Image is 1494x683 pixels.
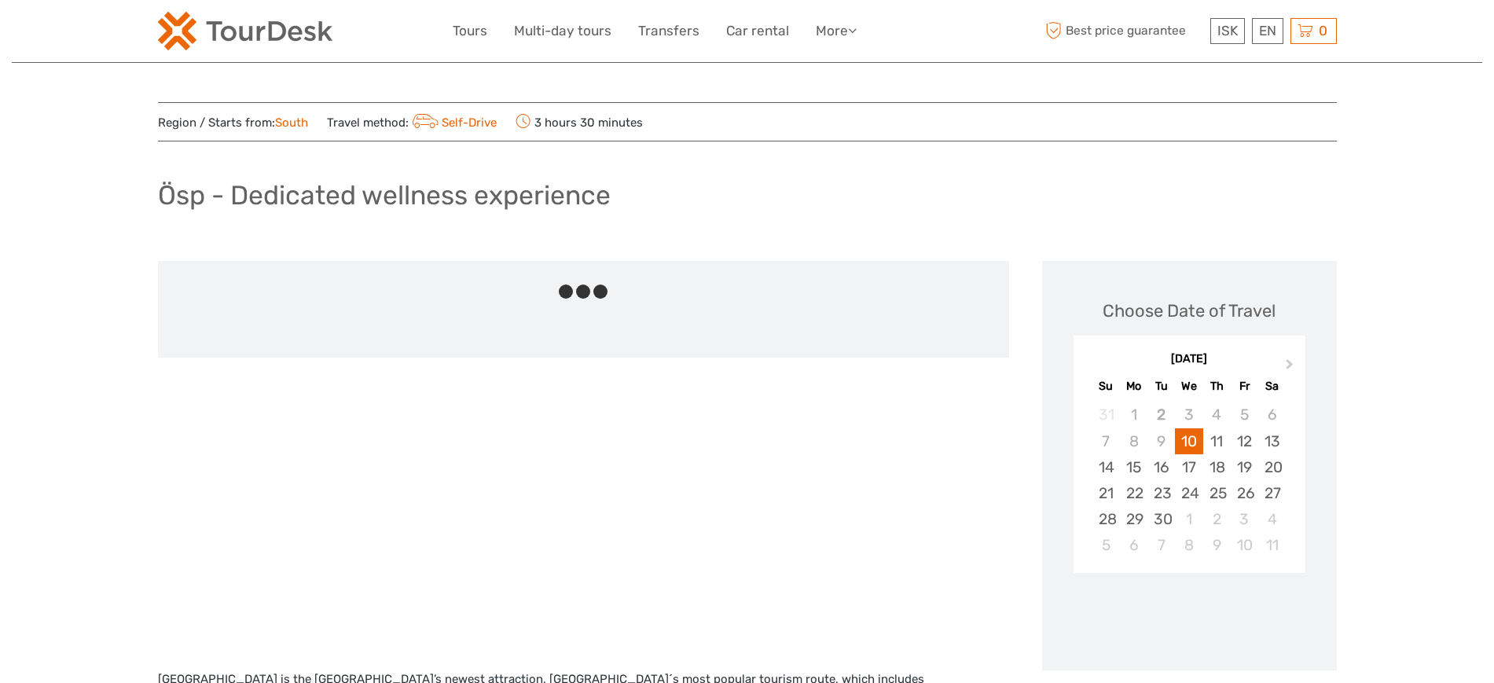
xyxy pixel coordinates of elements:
[1231,480,1258,506] div: Choose Friday, September 26th, 2025
[1203,428,1231,454] div: Choose Thursday, September 11th, 2025
[726,20,789,42] a: Car rental
[409,116,497,130] a: Self-Drive
[1092,480,1120,506] div: Choose Sunday, September 21st, 2025
[1120,376,1147,397] div: Mo
[1231,402,1258,428] div: Not available Friday, September 5th, 2025
[514,20,611,42] a: Multi-day tours
[1092,376,1120,397] div: Su
[1231,428,1258,454] div: Choose Friday, September 12th, 2025
[1078,402,1300,558] div: month 2025-09
[1252,18,1283,44] div: EN
[1316,23,1330,39] span: 0
[1203,532,1231,558] div: Choose Thursday, October 9th, 2025
[1258,532,1286,558] div: Choose Saturday, October 11th, 2025
[1147,428,1175,454] div: Not available Tuesday, September 9th, 2025
[638,20,699,42] a: Transfers
[1147,480,1175,506] div: Choose Tuesday, September 23rd, 2025
[1258,428,1286,454] div: Choose Saturday, September 13th, 2025
[158,179,611,211] h1: Ösp - Dedicated wellness experience
[1120,454,1147,480] div: Choose Monday, September 15th, 2025
[1092,402,1120,428] div: Not available Sunday, August 31st, 2025
[1203,506,1231,532] div: Choose Thursday, October 2nd, 2025
[1203,454,1231,480] div: Choose Thursday, September 18th, 2025
[1175,376,1202,397] div: We
[1103,299,1276,323] div: Choose Date of Travel
[1231,532,1258,558] div: Choose Friday, October 10th, 2025
[1120,532,1147,558] div: Choose Monday, October 6th, 2025
[1231,506,1258,532] div: Choose Friday, October 3rd, 2025
[1279,355,1304,380] button: Next Month
[816,20,857,42] a: More
[1258,376,1286,397] div: Sa
[1092,454,1120,480] div: Choose Sunday, September 14th, 2025
[1175,532,1202,558] div: Choose Wednesday, October 8th, 2025
[1120,402,1147,428] div: Not available Monday, September 1st, 2025
[1258,402,1286,428] div: Not available Saturday, September 6th, 2025
[1120,506,1147,532] div: Choose Monday, September 29th, 2025
[1258,454,1286,480] div: Choose Saturday, September 20th, 2025
[1120,428,1147,454] div: Not available Monday, September 8th, 2025
[158,12,332,50] img: 120-15d4194f-c635-41b9-a512-a3cb382bfb57_logo_small.png
[1175,428,1202,454] div: Choose Wednesday, September 10th, 2025
[1092,506,1120,532] div: Choose Sunday, September 28th, 2025
[1203,376,1231,397] div: Th
[1092,532,1120,558] div: Choose Sunday, October 5th, 2025
[1217,23,1238,39] span: ISK
[1147,506,1175,532] div: Choose Tuesday, September 30th, 2025
[516,111,643,133] span: 3 hours 30 minutes
[158,115,308,131] span: Region / Starts from:
[1092,428,1120,454] div: Not available Sunday, September 7th, 2025
[327,111,497,133] span: Travel method:
[275,116,308,130] a: South
[1203,402,1231,428] div: Not available Thursday, September 4th, 2025
[1258,480,1286,506] div: Choose Saturday, September 27th, 2025
[1175,402,1202,428] div: Not available Wednesday, September 3rd, 2025
[1175,454,1202,480] div: Choose Wednesday, September 17th, 2025
[1184,614,1195,624] div: Loading...
[1203,480,1231,506] div: Choose Thursday, September 25th, 2025
[1147,454,1175,480] div: Choose Tuesday, September 16th, 2025
[1074,351,1305,368] div: [DATE]
[1175,480,1202,506] div: Choose Wednesday, September 24th, 2025
[1120,480,1147,506] div: Choose Monday, September 22nd, 2025
[1147,402,1175,428] div: Not available Tuesday, September 2nd, 2025
[1258,506,1286,532] div: Choose Saturday, October 4th, 2025
[1147,376,1175,397] div: Tu
[1231,454,1258,480] div: Choose Friday, September 19th, 2025
[1231,376,1258,397] div: Fr
[1147,532,1175,558] div: Choose Tuesday, October 7th, 2025
[1175,506,1202,532] div: Choose Wednesday, October 1st, 2025
[1042,18,1206,44] span: Best price guarantee
[453,20,487,42] a: Tours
